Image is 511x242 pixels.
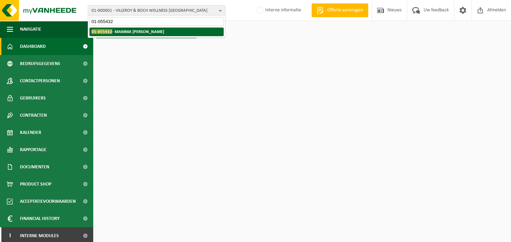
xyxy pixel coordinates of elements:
[89,17,224,26] input: Zoeken naar gekoppelde vestigingen
[20,21,41,38] span: Navigatie
[92,6,216,16] span: 01-000001 - VILLEROY & BOCH WELLNESS [GEOGRAPHIC_DATA]
[20,193,76,210] span: Acceptatievoorwaarden
[20,210,60,227] span: Financial History
[20,90,46,107] span: Gebruikers
[20,107,47,124] span: Contracten
[92,29,164,34] strong: - MAMMA [PERSON_NAME]
[92,29,112,34] span: 01-055432
[20,55,60,72] span: Bedrijfsgegevens
[20,176,51,193] span: Product Shop
[20,141,46,158] span: Rapportage
[326,7,365,14] span: Offerte aanvragen
[20,124,41,141] span: Kalender
[311,3,368,17] a: Offerte aanvragen
[256,5,301,15] label: Interne informatie
[20,72,60,90] span: Contactpersonen
[20,158,49,176] span: Documenten
[88,5,225,15] button: 01-000001 - VILLEROY & BOCH WELLNESS [GEOGRAPHIC_DATA]
[20,38,46,55] span: Dashboard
